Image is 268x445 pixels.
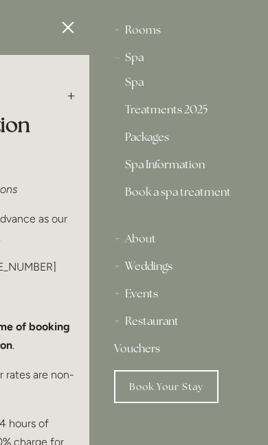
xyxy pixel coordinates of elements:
[114,335,243,363] a: Vouchers
[114,16,243,44] div: Rooms
[114,370,219,403] a: Book Your Stay
[114,225,243,253] div: About
[125,77,232,93] a: Spa
[114,308,243,335] div: Restaurant
[114,253,243,280] div: Weddings
[114,280,243,308] div: Events
[125,132,232,148] a: Packages
[125,104,232,121] a: Treatments 2025
[125,187,232,209] a: Book a spa treatment
[114,44,243,71] div: Spa
[125,159,232,176] a: Spa Information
